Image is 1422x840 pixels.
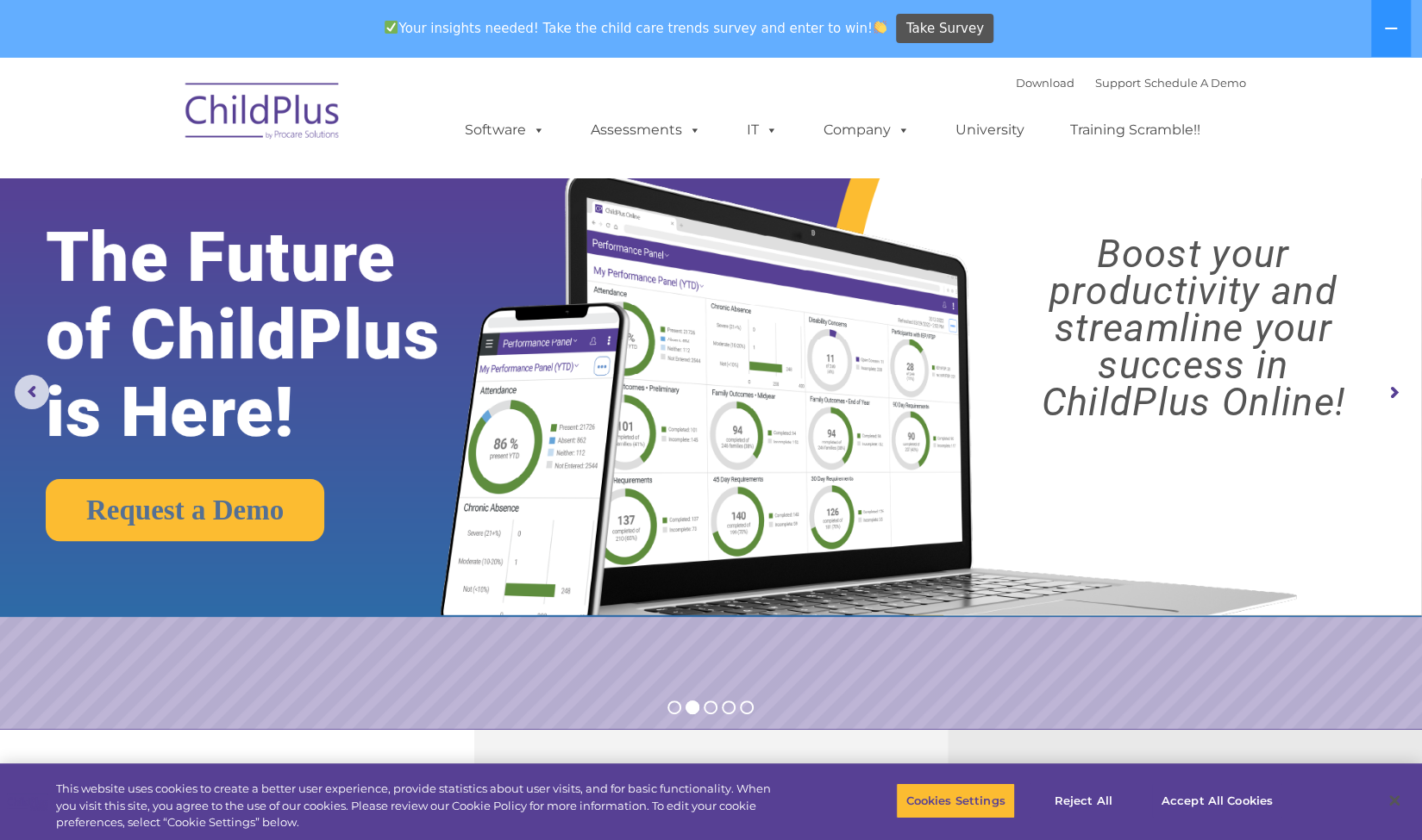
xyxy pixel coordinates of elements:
[46,479,324,541] a: Request a Demo
[1152,782,1282,818] button: Accept All Cookies
[1375,781,1413,819] button: Close
[1030,782,1137,818] button: Reject All
[1053,113,1218,147] a: Training Scramble!!
[1144,76,1246,90] a: Schedule A Demo
[56,781,782,831] div: This website uses cookies to create a better user experience, provide statistics about user visit...
[385,21,398,34] img: ✅
[240,184,313,197] span: Phone number
[378,11,894,45] span: Your insights needed! Take the child care trends survey and enter to win!
[906,14,984,44] span: Take Survey
[874,21,886,34] img: 👏
[938,113,1042,147] a: University
[1016,76,1246,90] font: |
[896,782,1014,818] button: Cookies Settings
[240,114,292,127] span: Last name
[448,113,562,147] a: Software
[982,235,1404,420] rs-layer: Boost your productivity and streamline your success in ChildPlus Online!
[177,71,349,157] img: ChildPlus by Procare Solutions
[1016,76,1074,90] a: Download
[730,113,795,147] a: IT
[573,113,718,147] a: Assessments
[46,219,500,451] rs-layer: The Future of ChildPlus is Here!
[806,113,927,147] a: Company
[1095,76,1141,90] a: Support
[896,14,993,44] a: Take Survey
